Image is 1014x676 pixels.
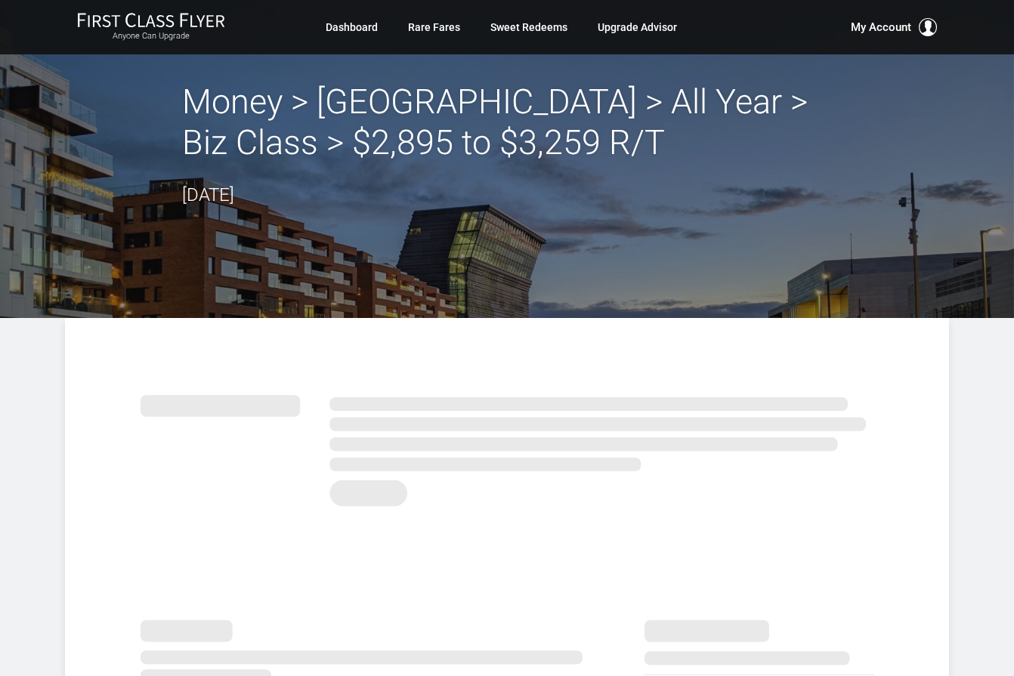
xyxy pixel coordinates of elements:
[77,12,225,42] a: First Class FlyerAnyone Can Upgrade
[326,14,378,41] a: Dashboard
[141,378,873,515] img: summary.svg
[851,18,937,36] button: My Account
[408,14,460,41] a: Rare Fares
[598,14,677,41] a: Upgrade Advisor
[77,31,225,42] small: Anyone Can Upgrade
[182,184,234,205] time: [DATE]
[490,14,567,41] a: Sweet Redeems
[77,12,225,28] img: First Class Flyer
[851,18,911,36] span: My Account
[182,82,832,163] h2: Money > [GEOGRAPHIC_DATA] > All Year > Biz Class > $2,895 to $3,259 R/T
